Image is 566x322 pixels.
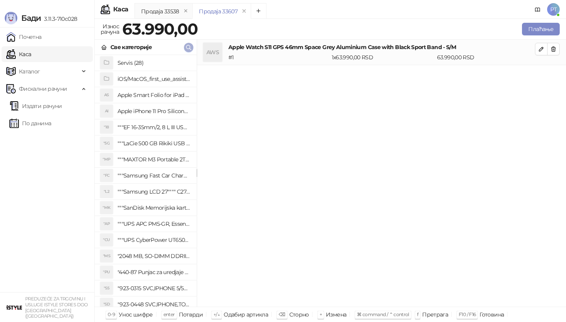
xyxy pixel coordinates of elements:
h4: """Samsung Fast Car Charge Adapter, brzi auto punja_, boja crna""" [118,169,190,182]
div: "MP [100,153,113,166]
h4: """MAXTOR M3 Portable 2TB 2.5"""" crni eksterni hard disk HX-M201TCB/GM""" [118,153,190,166]
a: Почетна [6,29,42,45]
div: Одабир артикла [224,309,268,320]
h4: """LaCie 500 GB Rikiki USB 3.0 / Ultra Compact & Resistant aluminum / USB 3.0 / 2.5""""""" [118,137,190,150]
button: remove [239,8,249,15]
h4: """SanDisk Memorijska kartica 256GB microSDXC sa SD adapterom SDSQXA1-256G-GN6MA - Extreme PLUS, ... [118,201,190,214]
span: Фискални рачуни [19,81,67,97]
a: По данима [9,115,51,131]
div: "PU [100,266,113,278]
button: remove [181,8,191,15]
span: ⌫ [279,311,285,317]
div: Готовина [480,309,504,320]
span: f [417,311,418,317]
a: Каса [6,46,31,62]
h4: iOS/MacOS_first_use_assistance (4) [118,73,190,85]
button: Плаћање [522,23,560,35]
span: 3.11.3-710c028 [41,15,77,22]
h4: """EF 16-35mm/2, 8 L III USM""" [118,121,190,134]
div: AS [100,89,113,101]
span: Бади [21,13,41,23]
div: Каса [113,6,128,13]
div: "5G [100,137,113,150]
button: Add tab [251,3,266,19]
div: Сторно [289,309,309,320]
span: PT [547,3,560,16]
div: "MK [100,201,113,214]
div: Унос шифре [119,309,153,320]
div: # 1 [227,53,330,62]
div: "MS [100,250,113,262]
h4: "440-87 Punjac za uredjaje sa micro USB portom 4/1, Stand." [118,266,190,278]
h4: """UPS CyberPower UT650EG, 650VA/360W , line-int., s_uko, desktop""" [118,234,190,246]
h4: Apple Smart Folio for iPad mini (A17 Pro) - Sage [118,89,190,101]
div: Износ рачуна [99,21,121,37]
img: Logo [5,12,17,24]
span: 0-9 [108,311,115,317]
a: Документација [531,3,544,16]
h4: "923-0315 SVC,IPHONE 5/5S BATTERY REMOVAL TRAY Držač za iPhone sa kojim se otvara display [118,282,190,295]
div: 63.990,00 RSD [436,53,537,62]
div: "L2 [100,185,113,198]
span: ↑/↓ [213,311,220,317]
img: 64x64-companyLogo-77b92cf4-9946-4f36-9751-bf7bb5fd2c7d.png [6,300,22,315]
span: enter [164,311,175,317]
h4: Apple Watch S11 GPS 46mm Space Grey Aluminium Case with Black Sport Band - S/M [228,43,535,51]
div: "FC [100,169,113,182]
span: Каталог [19,64,40,79]
h4: Servis (28) [118,57,190,69]
div: Измена [326,309,346,320]
span: + [320,311,322,317]
div: "SD [100,298,113,311]
div: Продаја 33538 [141,7,179,16]
strong: 63.990,00 [122,19,198,38]
div: Потврди [179,309,203,320]
a: Издати рачуни [9,98,62,114]
div: Продаја 33607 [199,7,237,16]
h4: "923-0448 SVC,IPHONE,TOURQUE DRIVER KIT .65KGF- CM Šrafciger " [118,298,190,311]
h4: Apple iPhone 11 Pro Silicone Case - Black [118,105,190,117]
div: "CU [100,234,113,246]
div: AWS [203,43,222,62]
h4: """UPS APC PM5-GR, Essential Surge Arrest,5 utic_nica""" [118,218,190,230]
div: 1 x 63.990,00 RSD [330,53,436,62]
div: "18 [100,121,113,134]
div: "AP [100,218,113,230]
div: Све категорије [110,43,152,51]
h4: "2048 MB, SO-DIMM DDRII, 667 MHz, Napajanje 1,8 0,1 V, Latencija CL5" [118,250,190,262]
div: "S5 [100,282,113,295]
h4: """Samsung LCD 27"""" C27F390FHUXEN""" [118,185,190,198]
div: Претрага [422,309,448,320]
div: grid [95,55,197,307]
span: ⌘ command / ⌃ control [357,311,409,317]
span: F10 / F16 [459,311,476,317]
small: PREDUZEĆE ZA TRGOVINU I USLUGE ISTYLE STORES DOO [GEOGRAPHIC_DATA] ([GEOGRAPHIC_DATA]) [25,296,88,319]
div: AI [100,105,113,117]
